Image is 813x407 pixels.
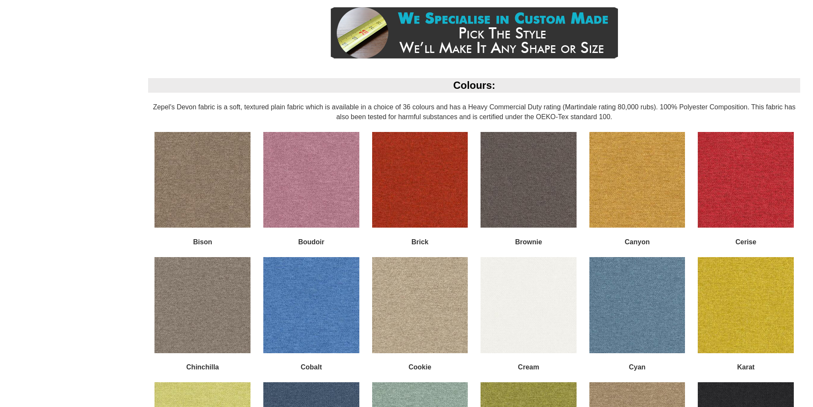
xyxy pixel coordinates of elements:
[515,238,542,246] b: Brownie
[698,132,794,228] img: Cerise
[629,363,646,371] b: Cyan
[148,78,800,93] div: Colours:
[625,238,650,246] b: Canyon
[298,238,324,246] b: Boudoir
[735,238,756,246] b: Cerise
[300,363,322,371] b: Cobalt
[193,238,212,246] b: Bison
[263,257,359,353] img: Cobalt
[589,257,685,353] img: Cyan
[518,363,539,371] b: Cream
[737,363,755,371] b: Karat
[186,363,219,371] b: Chinchilla
[331,7,618,59] img: Custom Made
[154,132,251,228] img: Bison
[372,257,468,353] img: Cookie
[263,132,359,228] img: Boudoir
[411,238,428,246] b: Brick
[481,132,577,228] img: Brownie
[408,363,431,371] b: Cookie
[481,257,577,353] img: Cream
[589,132,685,228] img: Canyon
[698,257,794,353] img: Karat
[154,257,251,353] img: Chinchilla
[372,132,468,228] img: Brick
